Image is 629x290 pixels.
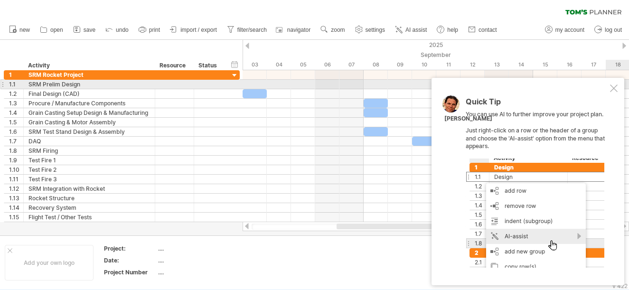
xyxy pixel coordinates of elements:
span: my account [555,27,584,33]
div: Project: [104,244,156,253]
div: 1.13 [9,194,23,203]
div: Add your own logo [5,245,94,281]
span: filter/search [237,27,267,33]
span: log out [605,27,622,33]
div: Saturday, 13 September 2025 [485,60,509,70]
span: settings [366,27,385,33]
div: 1.11 [9,175,23,184]
span: AI assist [405,27,427,33]
div: Friday, 12 September 2025 [460,60,485,70]
div: v 422 [612,282,628,290]
div: 1.5 [9,118,23,127]
div: 1.3 [9,99,23,108]
div: 1.14 [9,203,23,212]
div: Date: [104,256,156,264]
div: Resource [160,61,188,70]
span: help [447,27,458,33]
div: You can use AI to further improve your project plan. Just right-click on a row or the header of a... [466,98,608,268]
div: [PERSON_NAME] [444,115,492,123]
div: Friday, 5 September 2025 [291,60,315,70]
div: Wednesday, 3 September 2025 [243,60,267,70]
div: Status [198,61,219,70]
span: contact [479,27,497,33]
div: .... [158,268,238,276]
div: Project Number [104,268,156,276]
div: 1.4 [9,108,23,117]
div: Monday, 8 September 2025 [364,60,388,70]
span: import / export [180,27,217,33]
span: navigator [287,27,310,33]
a: log out [592,24,625,36]
span: open [50,27,63,33]
div: 1 [9,70,23,79]
div: 1.15 [9,213,23,222]
span: print [149,27,160,33]
div: DAQ [28,137,150,146]
div: Final Design (CAD) [28,89,150,98]
div: .... [158,244,238,253]
div: Monday, 15 September 2025 [533,60,557,70]
div: Tuesday, 16 September 2025 [557,60,582,70]
div: 1.10 [9,165,23,174]
div: Flight Test / Other Tests [28,213,150,222]
div: SRM Rocket Project [28,70,150,79]
div: Activity [28,61,150,70]
div: 1.7 [9,137,23,146]
div: Wednesday, 10 September 2025 [412,60,436,70]
div: Test Fire 2 [28,165,150,174]
div: Saturday, 6 September 2025 [315,60,339,70]
a: settings [353,24,388,36]
div: Sunday, 7 September 2025 [339,60,364,70]
div: Grain Casting & Motor Assembly [28,118,150,127]
div: Sunday, 14 September 2025 [509,60,533,70]
a: import / export [168,24,220,36]
div: 1.12 [9,184,23,193]
div: 1.9 [9,156,23,165]
div: .... [158,256,238,264]
a: zoom [318,24,347,36]
div: SRM Prelim Design [28,80,150,89]
div: Test Fire 3 [28,175,150,184]
div: SRM Test Stand Design & Assembly [28,127,150,136]
span: new [19,27,30,33]
a: contact [466,24,500,36]
a: filter/search [225,24,270,36]
div: Thursday, 11 September 2025 [436,60,460,70]
a: open [38,24,66,36]
div: Grain Casting Setup Design & Manufacturing [28,108,150,117]
a: print [136,24,163,36]
div: Thursday, 4 September 2025 [267,60,291,70]
span: zoom [331,27,345,33]
a: my account [543,24,587,36]
div: 1.2 [9,89,23,98]
div: 1.1 [9,80,23,89]
div: Wednesday, 17 September 2025 [582,60,606,70]
a: undo [103,24,131,36]
div: SRM Firing [28,146,150,155]
a: new [7,24,33,36]
a: AI assist [393,24,430,36]
div: Quick Tip [466,98,608,111]
a: navigator [274,24,313,36]
div: Tuesday, 9 September 2025 [388,60,412,70]
a: save [71,24,98,36]
div: SRM Integration with Rocket [28,184,150,193]
div: 1.6 [9,127,23,136]
span: undo [116,27,129,33]
div: Recovery System [28,203,150,212]
a: help [434,24,461,36]
div: Rocket Structure [28,194,150,203]
span: save [84,27,95,33]
div: Procure / Manufacture Components [28,99,150,108]
div: 1.8 [9,146,23,155]
div: Test Fire 1 [28,156,150,165]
